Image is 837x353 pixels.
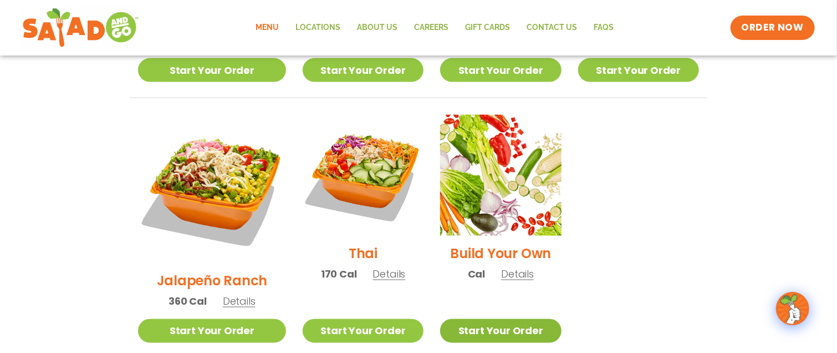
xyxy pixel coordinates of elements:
[303,115,423,236] img: Product photo for Thai Salad
[138,58,286,82] a: Start Your Order
[468,267,485,282] span: Cal
[457,15,518,41] a: GIFT CARDS
[321,267,357,282] span: 170 Cal
[303,58,423,82] a: Start Your Order
[742,21,804,34] span: ORDER NOW
[303,319,423,343] a: Start Your Order
[287,15,349,41] a: Locations
[138,319,286,343] a: Start Your Order
[518,15,585,41] a: Contact Us
[406,15,457,41] a: Careers
[349,244,377,264] h2: Thai
[578,58,699,82] a: Start Your Order
[349,15,406,41] a: About Us
[501,268,534,281] span: Details
[451,244,552,264] h2: Build Your Own
[373,268,406,281] span: Details
[440,58,561,82] a: Start Your Order
[247,15,287,41] a: Menu
[247,15,622,41] nav: Menu
[731,16,815,40] a: ORDER NOW
[440,115,561,236] img: Product photo for Build Your Own
[223,295,256,309] span: Details
[157,271,268,291] h2: Jalapeño Ranch
[440,319,561,343] a: Start Your Order
[22,6,139,50] img: new-SAG-logo-768×292
[585,15,622,41] a: FAQs
[138,115,286,263] img: Product photo for Jalapeño Ranch Salad
[777,293,808,324] img: wpChatIcon
[169,294,207,309] span: 360 Cal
